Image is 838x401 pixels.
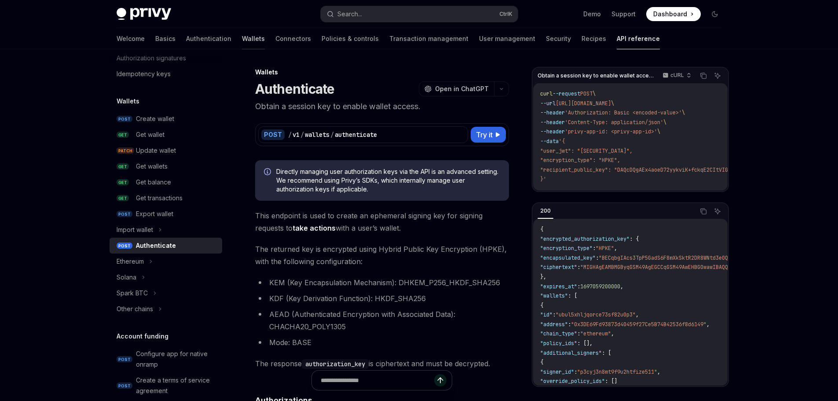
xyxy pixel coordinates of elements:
[712,206,723,217] button: Ask AI
[540,245,593,252] span: "encryption_type"
[540,359,543,366] span: {
[582,28,606,49] a: Recipes
[540,90,553,97] span: curl
[110,238,222,254] a: POSTAuthenticate
[255,292,509,305] li: KDF (Key Derivation Function): HKDF_SHA256
[117,211,132,217] span: POST
[110,190,222,206] a: GETGet transactions
[136,349,217,370] div: Configure app for native onramp
[434,374,446,386] button: Send message
[540,340,577,347] span: "policy_ids"
[419,81,494,96] button: Open in ChatGPT
[117,331,168,342] h5: Account funding
[565,128,657,135] span: 'privy-app-id: <privy-app-id>'
[276,167,500,194] span: Directly managing user authorization keys via the API is an advanced setting. We recommend using ...
[553,311,556,318] span: :
[136,161,168,172] div: Get wallets
[540,138,559,145] span: --data
[117,28,145,49] a: Welcome
[653,10,687,18] span: Dashboard
[117,96,139,107] h5: Wallets
[255,81,335,97] h1: Authenticate
[580,330,611,337] span: "ethereum"
[556,311,636,318] span: "ubul5xhljqorce73sf82u0p3"
[471,127,506,143] button: Try it
[538,72,654,79] span: Obtain a session key to enable wallet access.
[117,256,144,267] div: Ethereum
[330,130,334,139] div: /
[629,235,639,243] span: : {
[136,177,171,188] div: Get balance
[593,245,596,252] span: :
[275,28,311,49] a: Connectors
[117,383,132,389] span: POST
[110,158,222,174] a: GETGet wallets
[110,143,222,158] a: PATCHUpdate wallet
[553,90,580,97] span: --request
[321,6,518,22] button: Search...CtrlK
[540,302,543,309] span: {
[499,11,512,18] span: Ctrl K
[255,308,509,333] li: AEAD (Authenticated Encryption with Associated Data): CHACHA20_POLY1305
[242,28,265,49] a: Wallets
[255,357,509,370] span: The response is ciphertext and must be decrypted.
[540,264,577,271] span: "ciphertext"
[657,128,660,135] span: \
[593,90,596,97] span: \
[602,349,611,357] span: : [
[559,138,565,145] span: '{
[302,359,369,369] code: authorization_key
[611,100,614,107] span: \
[540,349,602,357] span: "additional_signers"
[538,206,553,216] div: 200
[540,273,546,280] span: },
[117,179,129,186] span: GET
[577,330,580,337] span: :
[568,292,577,299] span: : [
[540,109,565,116] span: --header
[540,100,556,107] span: --url
[322,28,379,49] a: Policies & controls
[670,72,684,79] p: cURL
[337,9,362,19] div: Search...
[288,130,292,139] div: /
[580,90,593,97] span: POST
[540,176,546,183] span: }'
[540,128,565,135] span: --header
[136,375,217,396] div: Create a terms of service agreement
[540,235,629,243] span: "encrypted_authorization_key"
[568,321,571,328] span: :
[540,368,574,375] span: "signer_id"
[136,129,165,140] div: Get wallet
[117,243,132,249] span: POST
[335,130,377,139] div: authenticate
[117,224,153,235] div: Import wallet
[698,70,709,81] button: Copy the contents from the code block
[117,356,132,363] span: POST
[117,163,129,170] span: GET
[577,283,580,290] span: :
[293,130,300,139] div: v1
[117,195,129,202] span: GET
[577,264,580,271] span: :
[577,340,593,347] span: : [],
[580,283,620,290] span: 1697059200000
[658,68,695,83] button: cURL
[577,368,657,375] span: "p3cyj3n8mt9f9u2htfize511"
[657,368,660,375] span: ,
[546,28,571,49] a: Security
[110,346,222,372] a: POSTConfigure app for native onramp
[117,304,153,314] div: Other chains
[110,127,222,143] a: GETGet wallet
[117,116,132,122] span: POST
[540,330,577,337] span: "chain_type"
[611,10,636,18] a: Support
[300,130,304,139] div: /
[255,100,509,113] p: Obtain a session key to enable wallet access.
[540,378,605,385] span: "override_policy_ids"
[117,69,171,79] div: Idempotency keys
[540,321,568,328] span: "address"
[708,7,722,21] button: Toggle dark mode
[712,70,723,81] button: Ask AI
[540,226,543,233] span: {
